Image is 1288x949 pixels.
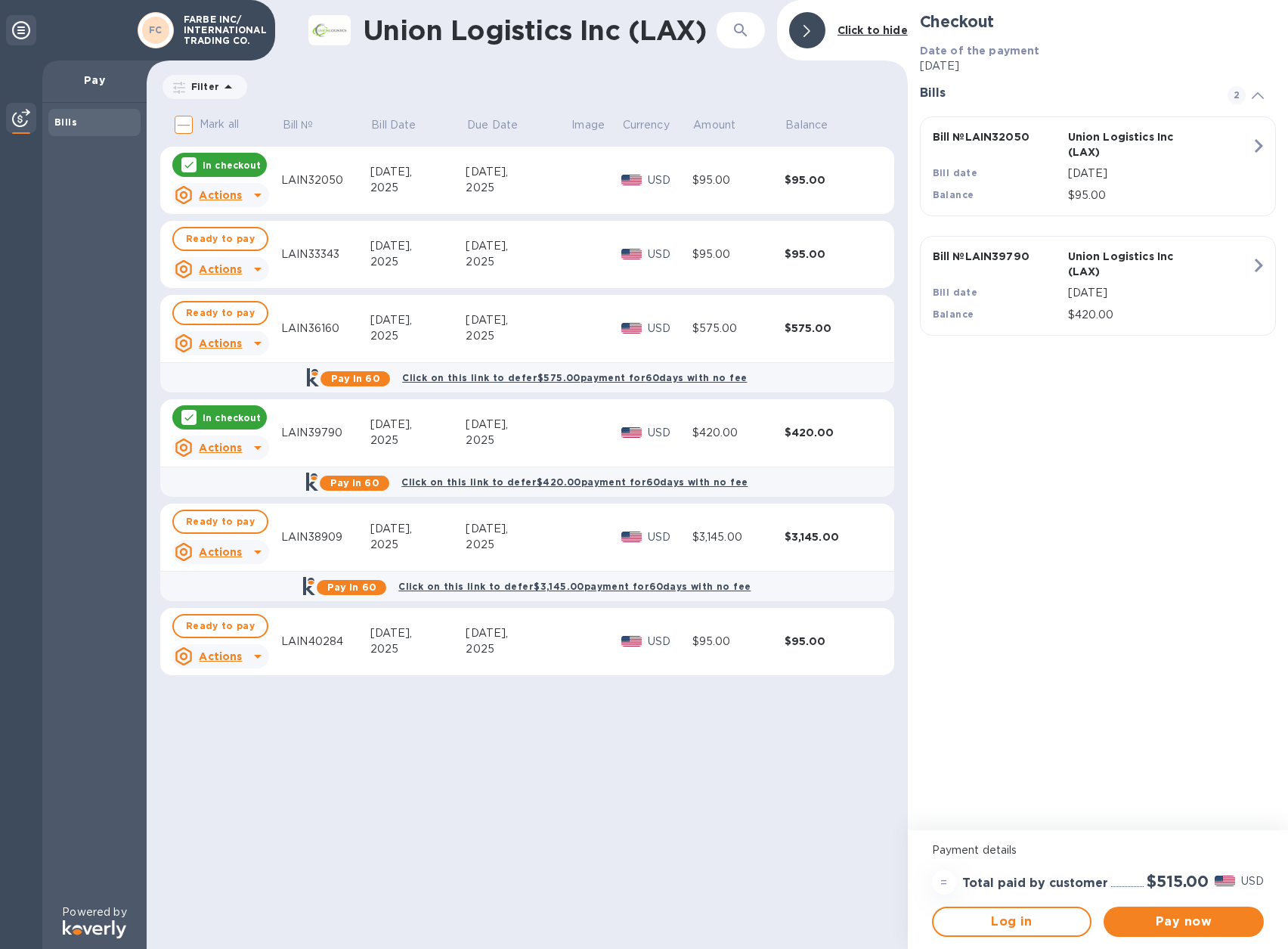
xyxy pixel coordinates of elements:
img: USD [621,175,642,185]
button: Ready to pay [172,227,268,251]
p: Filter [185,80,219,93]
b: Click on this link to defer $420.00 payment for 60 days with no fee [401,476,748,488]
div: [DATE], [466,417,570,433]
div: LAIN36160 [281,321,370,336]
button: Ready to pay [172,510,268,534]
span: Log in [946,913,1079,931]
div: LAIN33343 [281,247,370,262]
b: Date of the payment [920,45,1040,57]
p: Bill № LAIN32050 [933,129,1062,144]
h3: Bills [920,86,1209,101]
p: USD [1241,873,1264,889]
div: LAIN32050 [281,172,370,188]
div: 2025 [466,537,570,553]
b: Bills [54,116,77,128]
button: Log in [932,907,1092,937]
p: In checkout [203,411,261,424]
p: Bill № [283,117,314,133]
b: Click on this link to defer $575.00 payment for 60 days with no fee [402,372,747,383]
p: Union Logistics Inc (LAX) [1068,129,1197,160]
img: USD [621,532,642,542]
p: Bill Date [371,117,416,133]
h3: Total paid by customer [962,876,1108,891]
span: Ready to pay [186,304,255,322]
div: $95.00 [785,247,877,262]
div: [DATE], [466,312,570,328]
span: Bill № [283,117,333,133]
button: Pay now [1104,907,1264,937]
b: Bill date [933,287,978,298]
b: Pay in 60 [330,477,379,488]
p: [DATE] [1068,166,1251,181]
h1: Union Logistics Inc (LAX) [363,14,717,46]
p: Bill № LAIN39790 [933,249,1062,264]
div: 2025 [466,328,570,344]
p: [DATE] [1068,285,1251,301]
img: Logo [63,920,126,938]
img: USD [621,249,642,259]
h2: $515.00 [1147,872,1209,891]
div: 2025 [370,433,466,448]
p: Union Logistics Inc (LAX) [1068,249,1197,279]
u: Actions [199,189,242,201]
div: 2025 [466,641,570,657]
span: Bill Date [371,117,435,133]
div: 2025 [466,254,570,270]
div: 2025 [370,641,466,657]
div: $3,145.00 [692,529,785,545]
span: Ready to pay [186,230,255,248]
u: Actions [199,442,242,454]
div: [DATE], [370,521,466,537]
div: [DATE], [370,164,466,180]
div: $420.00 [785,425,877,440]
div: $95.00 [692,247,785,262]
p: $420.00 [1068,307,1251,323]
b: Balance [933,309,974,320]
u: Actions [199,337,242,349]
p: FARBE INC/ INTERNATIONAL TRADING CO. [184,14,259,46]
p: Due Date [467,117,518,133]
div: $575.00 [692,321,785,336]
div: 2025 [370,328,466,344]
div: $420.00 [692,425,785,441]
p: USD [648,247,692,262]
p: $95.00 [1068,188,1251,203]
p: Amount [693,117,735,133]
div: [DATE], [466,625,570,641]
b: Pay in 60 [327,581,376,593]
p: Currency [623,117,670,133]
div: 2025 [370,180,466,196]
b: Click on this link to defer $3,145.00 payment for 60 days with no fee [398,581,751,592]
b: FC [149,24,163,36]
div: [DATE], [370,417,466,433]
p: USD [648,529,692,545]
div: [DATE], [466,521,570,537]
span: Ready to pay [186,617,255,635]
span: Ready to pay [186,513,255,531]
div: [DATE], [466,238,570,254]
p: Payment details [932,842,1264,858]
h2: Checkout [920,12,1276,31]
div: LAIN40284 [281,634,370,650]
u: Actions [199,546,242,558]
p: USD [648,321,692,336]
div: $95.00 [785,634,877,649]
div: $3,145.00 [785,529,877,544]
div: 2025 [466,180,570,196]
p: USD [648,172,692,188]
b: Pay in 60 [331,373,380,384]
div: = [932,870,956,895]
img: USD [621,427,642,438]
div: $575.00 [785,321,877,336]
p: USD [648,634,692,650]
span: Amount [693,117,755,133]
p: Image [571,117,605,133]
div: LAIN39790 [281,425,370,441]
b: Click to hide [838,24,908,36]
div: 2025 [370,254,466,270]
p: Balance [785,117,828,133]
p: Mark all [200,116,239,132]
u: Actions [199,263,242,275]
